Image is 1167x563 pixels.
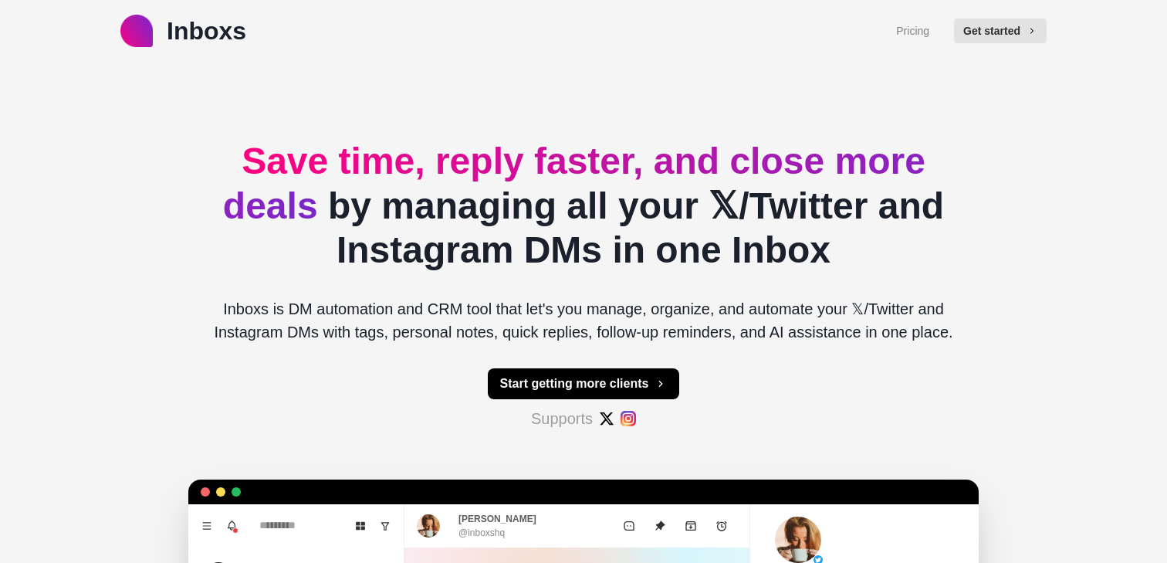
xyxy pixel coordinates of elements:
p: Supports [531,407,593,430]
a: logoInboxs [120,12,246,49]
img: # [599,411,614,426]
p: [PERSON_NAME] [458,512,536,526]
button: Mark as unread [614,510,644,541]
button: Notifications [219,514,244,538]
button: Start getting more clients [488,368,680,399]
span: Save time, reply faster, and close more deals [223,141,925,226]
img: picture [417,514,440,538]
button: Board View [348,514,373,538]
button: Unpin [644,510,675,541]
button: Menu [194,514,219,538]
p: Inboxs is DM automation and CRM tool that let's you manage, organize, and automate your 𝕏/Twitter... [201,297,966,344]
img: logo [120,15,153,47]
button: Add reminder [706,510,737,541]
button: Archive [675,510,706,541]
p: @inboxshq [458,526,505,540]
img: # [621,411,636,426]
p: Inboxs [167,12,246,49]
h2: by managing all your 𝕏/Twitter and Instagram DMs in one Inbox [201,139,966,273]
button: Get started [954,19,1047,43]
img: picture [775,517,821,563]
button: Show unread conversations [373,514,397,538]
a: Pricing [896,23,929,39]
